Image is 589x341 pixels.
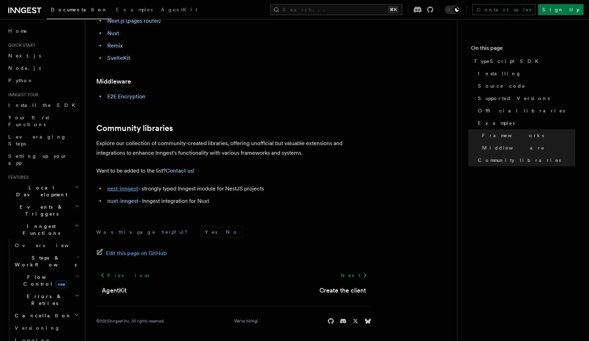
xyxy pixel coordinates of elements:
[12,252,81,271] button: Steps & Workflows
[6,184,75,198] span: Local Development
[472,4,535,15] a: Contact sales
[96,249,167,258] a: Edit this page on GitHub
[471,44,575,55] h4: On this page
[6,43,35,48] span: Quick start
[479,142,575,154] a: Middleware
[222,227,242,237] button: No
[201,227,221,237] button: Yes
[107,18,161,24] a: Next.js (pages router)
[8,115,49,127] span: Your first Functions
[12,274,76,287] span: Flow Control
[8,102,79,108] span: Install the SDK
[474,58,543,65] span: TypeScript SDK
[56,280,67,288] span: new
[161,7,197,12] span: AgentKit
[8,78,33,83] span: Python
[6,25,81,37] a: Home
[6,111,81,131] a: Your first Functions
[475,154,575,166] a: Community libraries
[6,203,75,217] span: Events & Triggers
[389,6,398,13] kbd: ⌘K
[96,166,371,176] p: Want to be added to the list?
[6,131,81,150] a: Leveraging Steps
[319,286,366,295] a: Create the client
[51,7,108,12] span: Documentation
[96,139,371,158] p: Explore our collection of community-created libraries, offering unofficial but valuable extension...
[105,184,371,194] li: - strongly typed Inngest module for NestJS projects
[15,243,86,248] span: Overview
[6,223,74,236] span: Inngest Functions
[6,150,81,169] a: Setting up your app
[112,2,157,19] a: Examples
[8,153,67,166] span: Setting up your app
[107,185,138,192] a: nest-inngest
[107,198,139,204] a: nuxt-inngest
[475,117,575,129] a: Examples
[471,55,575,67] a: TypeScript SDK
[105,196,371,206] li: - Inngest integration for Nuxt
[8,27,28,34] span: Home
[12,322,81,334] a: Versioning
[12,312,72,319] span: Cancellation
[8,53,41,58] span: Next.js
[12,271,81,290] button: Flow Controlnew
[106,249,167,258] span: Edit this page on GitHub
[12,239,81,252] a: Overview
[478,120,515,126] span: Examples
[445,5,461,14] button: Toggle dark mode
[8,134,66,146] span: Leveraging Steps
[12,309,81,322] button: Cancellation
[538,4,583,15] a: Sign Up
[478,82,525,89] span: Source code
[12,293,75,307] span: Errors & Retries
[107,42,123,49] a: Remix
[12,254,77,268] span: Steps & Workflows
[96,229,192,235] p: Was this page helpful?
[6,201,81,220] button: Events & Triggers
[6,62,81,74] a: Node.js
[6,99,81,111] a: Install the SDK
[96,318,165,324] div: © 2025 Inngest Inc. All rights reserved.
[6,49,81,62] a: Next.js
[475,104,575,117] a: Official libraries
[478,95,550,102] span: Supported Versions
[157,2,201,19] a: AgentKit
[478,70,521,77] span: Installing
[270,4,402,15] button: Search...⌘K
[6,181,81,201] button: Local Development
[102,286,127,295] a: AgentKit
[96,123,173,133] a: Community libraries
[234,318,258,324] a: We're hiring!
[6,220,81,239] button: Inngest Functions
[15,325,60,331] span: Versioning
[475,92,575,104] a: Supported Versions
[116,7,153,12] span: Examples
[96,269,153,282] a: Previous
[8,65,41,71] span: Node.js
[337,269,371,282] a: Next
[12,290,81,309] button: Errors & Retries
[6,92,39,98] span: Inngest tour
[478,157,561,164] span: Community libraries
[482,144,545,151] span: Middleware
[107,93,145,100] a: E2E Encryption
[6,175,29,180] span: Features
[107,30,119,36] a: Nuxt
[166,167,194,174] a: Contact us!
[479,129,575,142] a: Frameworks
[475,80,575,92] a: Source code
[107,55,130,61] a: SvelteKit
[475,67,575,80] a: Installing
[47,2,112,19] a: Documentation
[6,74,81,87] a: Python
[482,132,544,139] span: Frameworks
[478,107,565,114] span: Official libraries
[96,77,131,86] a: Middleware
